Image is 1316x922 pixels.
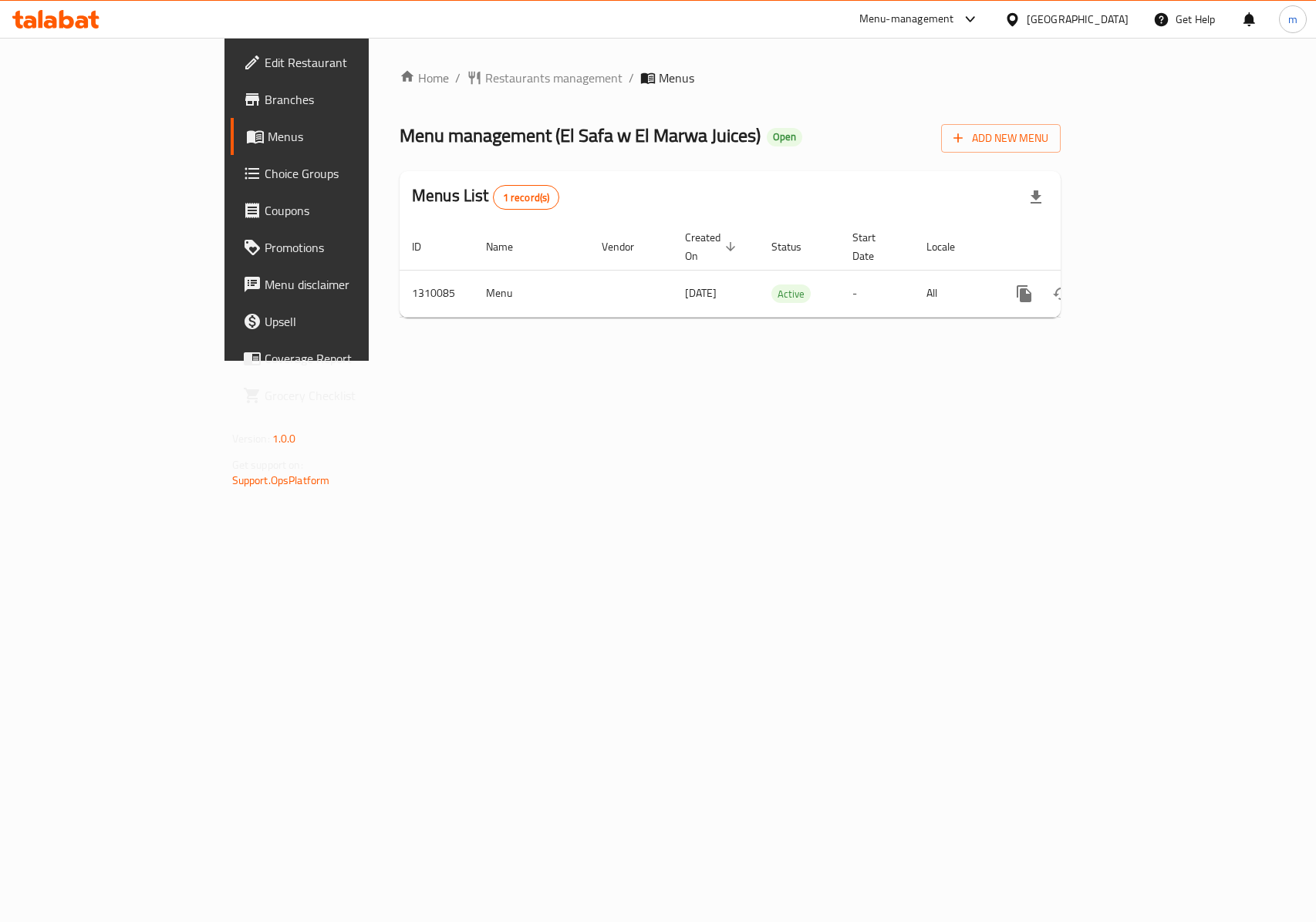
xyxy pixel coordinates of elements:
span: m [1288,11,1297,28]
a: Branches [231,81,444,118]
span: Promotions [265,238,432,257]
span: Menus [268,127,432,146]
span: Branches [265,90,432,109]
span: Add New Menu [953,129,1048,148]
span: 1.0.0 [272,429,296,449]
span: [DATE] [685,283,717,303]
div: Menu-management [859,10,954,29]
a: Choice Groups [231,155,444,192]
span: Choice Groups [265,164,432,183]
span: Grocery Checklist [265,386,432,405]
th: Actions [994,224,1166,271]
span: Menus [659,69,694,87]
a: Coupons [231,192,444,229]
li: / [455,69,461,87]
td: Menu [474,270,589,317]
span: Vendor [602,237,654,256]
span: Menu management ( El Safa w El Marwa Juices ) [400,118,761,153]
span: Version: [232,429,270,449]
h2: Menus List [412,184,559,210]
span: 1 record(s) [494,190,559,205]
div: [GEOGRAPHIC_DATA] [1027,11,1129,28]
span: Coupons [265,201,432,220]
span: Status [771,237,822,256]
a: Restaurants management [467,69,623,87]
a: Menu disclaimer [231,266,444,303]
a: Grocery Checklist [231,377,444,414]
span: Active [771,285,811,303]
button: Change Status [1043,275,1080,312]
a: Promotions [231,229,444,266]
span: Name [486,237,533,256]
div: Export file [1017,179,1054,216]
span: ID [412,237,441,256]
td: - [840,270,914,317]
a: Coverage Report [231,340,444,377]
div: Total records count [493,185,560,210]
span: Restaurants management [485,69,623,87]
span: Edit Restaurant [265,53,432,72]
span: Menu disclaimer [265,275,432,294]
div: Open [767,128,802,146]
button: Add New Menu [941,124,1061,153]
span: Open [767,130,802,143]
table: enhanced table [400,224,1166,318]
a: Menus [231,118,444,155]
a: Upsell [231,303,444,340]
span: Locale [926,237,975,256]
td: All [914,270,994,317]
span: Coverage Report [265,349,432,368]
button: more [1006,275,1043,312]
div: Active [771,284,811,303]
li: / [629,69,634,87]
a: Edit Restaurant [231,44,444,81]
span: Start Date [852,228,896,265]
nav: breadcrumb [400,69,1061,87]
span: Upsell [265,312,432,331]
span: Created On [685,228,741,265]
span: Get support on: [232,455,303,475]
a: Support.OpsPlatform [232,470,330,490]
